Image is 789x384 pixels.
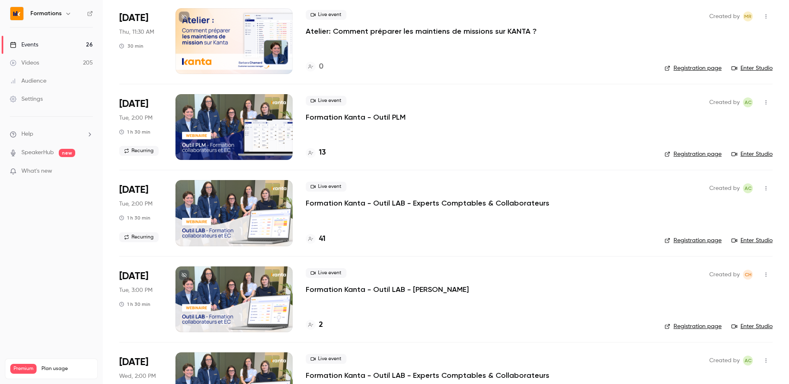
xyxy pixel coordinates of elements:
[306,285,469,294] a: Formation Kanta - Outil LAB - [PERSON_NAME]
[119,43,143,49] div: 30 min
[42,365,92,372] span: Plan usage
[21,148,54,157] a: SpeakerHub
[59,149,75,157] span: new
[306,10,346,20] span: Live event
[119,301,150,308] div: 1 h 30 min
[119,270,148,283] span: [DATE]
[709,356,740,365] span: Created by
[319,147,326,158] h4: 13
[119,356,148,369] span: [DATE]
[306,147,326,158] a: 13
[319,319,323,331] h4: 2
[744,12,752,21] span: MR
[119,114,152,122] span: Tue, 2:00 PM
[306,61,323,72] a: 0
[743,270,753,280] span: Chloé Hauvel
[119,215,150,221] div: 1 h 30 min
[83,168,93,175] iframe: Noticeable Trigger
[119,372,156,380] span: Wed, 2:00 PM
[21,167,52,176] span: What's new
[119,180,162,246] div: Sep 30 Tue, 2:00 PM (Europe/Paris)
[319,61,323,72] h4: 0
[745,183,752,193] span: AC
[119,129,150,135] div: 1 h 30 min
[306,268,346,278] span: Live event
[21,130,33,139] span: Help
[119,94,162,160] div: Sep 30 Tue, 2:00 PM (Europe/Paris)
[119,97,148,111] span: [DATE]
[119,146,159,156] span: Recurring
[731,64,773,72] a: Enter Studio
[30,9,62,18] h6: Formations
[306,370,549,380] a: Formation Kanta - Outil LAB - Experts Comptables & Collaborateurs
[319,234,325,245] h4: 41
[731,150,773,158] a: Enter Studio
[743,12,753,21] span: Marion Roquet
[10,41,38,49] div: Events
[743,97,753,107] span: Anaïs Cachelou
[306,96,346,106] span: Live event
[745,270,752,280] span: CH
[119,200,152,208] span: Tue, 2:00 PM
[709,270,740,280] span: Created by
[709,183,740,193] span: Created by
[119,266,162,332] div: Sep 30 Tue, 3:00 PM (Europe/Paris)
[119,232,159,242] span: Recurring
[10,77,46,85] div: Audience
[119,8,162,74] div: Sep 25 Thu, 11:30 AM (Europe/Paris)
[10,95,43,103] div: Settings
[664,236,722,245] a: Registration page
[664,322,722,331] a: Registration page
[709,97,740,107] span: Created by
[10,130,93,139] li: help-dropdown-opener
[306,319,323,331] a: 2
[119,183,148,197] span: [DATE]
[306,182,346,192] span: Live event
[306,26,537,36] a: Atelier: Comment préparer les maintiens de missions sur KANTA ?
[745,97,752,107] span: AC
[664,150,722,158] a: Registration page
[10,59,39,67] div: Videos
[10,364,37,374] span: Premium
[743,356,753,365] span: Anaïs Cachelou
[119,12,148,25] span: [DATE]
[731,322,773,331] a: Enter Studio
[10,7,23,20] img: Formations
[743,183,753,193] span: Anaïs Cachelou
[306,112,406,122] a: Formation Kanta - Outil PLM
[745,356,752,365] span: AC
[306,198,549,208] a: Formation Kanta - Outil LAB - Experts Comptables & Collaborateurs
[664,64,722,72] a: Registration page
[119,28,154,36] span: Thu, 11:30 AM
[306,354,346,364] span: Live event
[731,236,773,245] a: Enter Studio
[709,12,740,21] span: Created by
[119,286,152,294] span: Tue, 3:00 PM
[306,234,325,245] a: 41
